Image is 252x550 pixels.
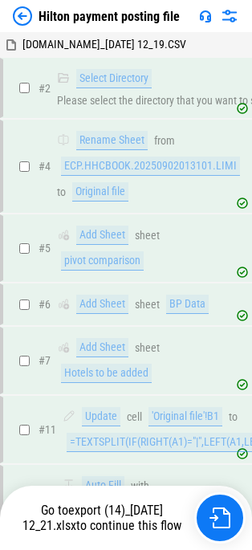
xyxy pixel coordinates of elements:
div: Original file [72,182,128,202]
div: with [131,480,149,492]
img: Back [13,6,32,26]
span: # 2 [39,82,51,95]
div: Hilton payment posting file [39,9,180,24]
img: Go to file [209,507,230,528]
div: pivot comparison [61,251,144,271]
span: # 5 [39,242,51,255]
div: cell [127,411,142,423]
span: [DOMAIN_NAME]_[DATE] 12_19.CSV [22,38,186,51]
div: Hotels to be added [61,364,152,383]
span: export (14)_[DATE] 12_21.xlsx [22,503,163,533]
span: # 4 [39,160,51,173]
div: Rename Sheet [76,131,148,150]
div: to [57,186,66,198]
div: Add Sheet [76,226,128,245]
span: # 7 [39,354,51,367]
div: Add Sheet [76,295,128,314]
div: sheet [135,299,160,311]
img: Support [199,10,212,22]
span: # 11 [39,423,56,436]
div: Auto Fill [82,476,124,495]
span: # 6 [39,298,51,311]
div: Go to to continue this flow [10,503,194,533]
div: Add Sheet [76,338,128,357]
div: ECP.HHCBOOK.20250902013101.LIMI [61,157,240,176]
div: Update [82,407,120,426]
div: from [154,135,175,147]
div: Select Directory [76,69,152,88]
div: sheet [135,342,160,354]
div: 'Original file'!B1 [148,407,222,426]
div: sheet [135,230,160,242]
img: Settings menu [220,6,239,26]
div: BP Data [166,295,209,314]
